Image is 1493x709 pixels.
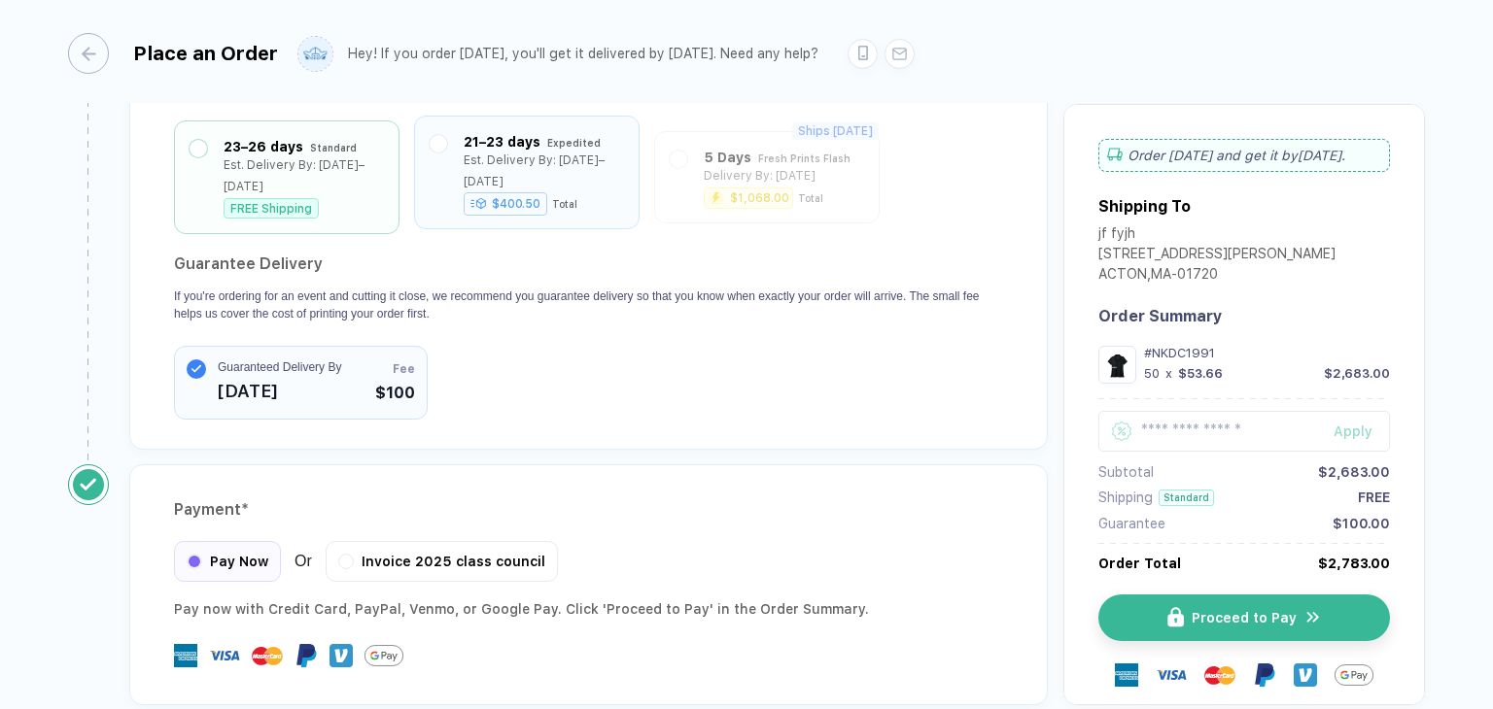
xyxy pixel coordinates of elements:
[1098,266,1336,287] div: ACTON , MA - 01720
[1115,663,1138,687] img: express
[252,640,283,671] img: master-card
[1098,464,1154,480] div: Subtotal
[547,132,601,153] div: Expedited
[348,46,818,62] div: Hey! If you order [DATE], you'll get it delivered by [DATE]. Need any help?
[1163,366,1174,381] div: x
[1309,411,1390,452] button: Apply
[218,358,341,376] span: Guaranteed Delivery By
[1156,659,1187,691] img: visa
[174,541,558,582] div: Or
[375,382,415,405] span: $100
[224,154,384,197] div: Est. Delivery By: [DATE]–[DATE]
[1304,608,1322,626] img: icon
[1335,656,1373,694] img: Google Pay
[310,137,357,158] div: Standard
[1358,490,1390,505] div: FREE
[174,494,1003,525] div: Payment
[1098,225,1336,246] div: jf fyjh
[326,541,558,582] div: Invoice 2025 class council
[1098,516,1165,531] div: Guarantee
[1324,366,1390,381] div: $2,683.00
[1098,307,1390,325] div: Order Summary
[1159,490,1214,506] div: Standard
[133,42,278,65] div: Place an Order
[295,644,318,667] img: Paypal
[174,346,428,420] button: Guaranteed Delivery By[DATE]Fee$100
[1204,659,1235,691] img: master-card
[1192,610,1297,625] span: Proceed to Pay
[552,198,577,210] div: Total
[1294,663,1317,687] img: Venmo
[174,249,1003,280] h2: Guarantee Delivery
[224,136,303,157] div: 23–26 days
[190,136,384,219] div: 23–26 days StandardEst. Delivery By: [DATE]–[DATE]FREE Shipping
[298,37,332,71] img: user profile
[1098,197,1191,216] div: Shipping To
[1178,366,1223,381] div: $53.66
[1098,246,1336,266] div: [STREET_ADDRESS][PERSON_NAME]
[1167,607,1184,627] img: icon
[1333,516,1390,531] div: $100.00
[1098,139,1390,172] div: Order [DATE] and get it by [DATE] .
[1334,423,1390,439] div: Apply
[330,644,353,667] img: Venmo
[393,360,415,378] span: Fee
[174,287,1003,322] p: If you're ordering for an event and cutting it close, we recommend you guarantee delivery so that...
[1253,663,1276,687] img: Paypal
[1318,556,1390,571] div: $2,783.00
[1144,346,1390,360] div: #NKDC1991
[464,150,624,192] div: Est. Delivery By: [DATE]–[DATE]
[365,636,403,675] img: Google Pay
[362,554,545,569] span: Invoice 2025 class council
[1098,556,1181,571] div: Order Total
[218,376,341,407] span: [DATE]
[464,192,547,216] div: $400.50
[1144,366,1160,381] div: 50
[209,640,240,671] img: visa
[464,131,540,152] div: 21–23 days
[1103,351,1131,379] img: e7564de9-0002-452a-81c2-53dc177e0d2c_nt_front_1754999890991.jpg
[1318,464,1390,480] div: $2,683.00
[174,541,281,582] div: Pay Now
[224,198,319,219] div: FREE Shipping
[174,644,197,667] img: express
[174,597,1003,621] div: Pay now with Credit Card, PayPal , Venmo , or Google Pay. Click 'Proceed to Pay' in the Order Sum...
[210,554,268,569] span: Pay Now
[1098,594,1390,641] button: iconProceed to Payicon
[430,131,624,214] div: 21–23 days ExpeditedEst. Delivery By: [DATE]–[DATE]$400.50Total
[1098,490,1153,505] div: Shipping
